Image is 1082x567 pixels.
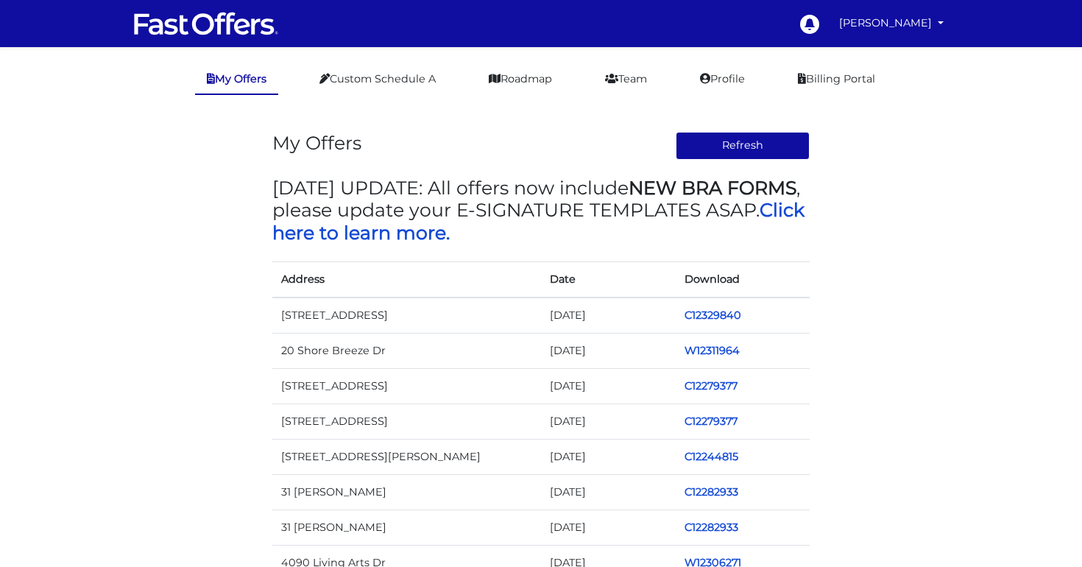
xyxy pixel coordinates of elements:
[685,521,738,534] a: C12282933
[541,475,676,510] td: [DATE]
[541,368,676,404] td: [DATE]
[685,415,738,428] a: C12279377
[629,177,796,199] strong: NEW BRA FORMS
[272,261,541,297] th: Address
[272,132,361,154] h3: My Offers
[688,65,757,94] a: Profile
[272,475,541,510] td: 31 [PERSON_NAME]
[477,65,564,94] a: Roadmap
[685,450,738,463] a: C12244815
[272,177,810,244] h3: [DATE] UPDATE: All offers now include , please update your E-SIGNATURE TEMPLATES ASAP.
[685,485,738,499] a: C12282933
[272,404,541,439] td: [STREET_ADDRESS]
[593,65,659,94] a: Team
[541,333,676,368] td: [DATE]
[272,368,541,404] td: [STREET_ADDRESS]
[195,65,278,95] a: My Offers
[541,439,676,474] td: [DATE]
[272,199,805,243] a: Click here to learn more.
[685,309,741,322] a: C12329840
[685,344,740,357] a: W12311964
[308,65,448,94] a: Custom Schedule A
[541,510,676,546] td: [DATE]
[541,404,676,439] td: [DATE]
[833,9,950,38] a: [PERSON_NAME]
[272,297,541,334] td: [STREET_ADDRESS]
[685,379,738,392] a: C12279377
[541,297,676,334] td: [DATE]
[786,65,887,94] a: Billing Portal
[272,333,541,368] td: 20 Shore Breeze Dr
[676,261,810,297] th: Download
[676,132,810,160] button: Refresh
[272,510,541,546] td: 31 [PERSON_NAME]
[541,261,676,297] th: Date
[272,439,541,474] td: [STREET_ADDRESS][PERSON_NAME]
